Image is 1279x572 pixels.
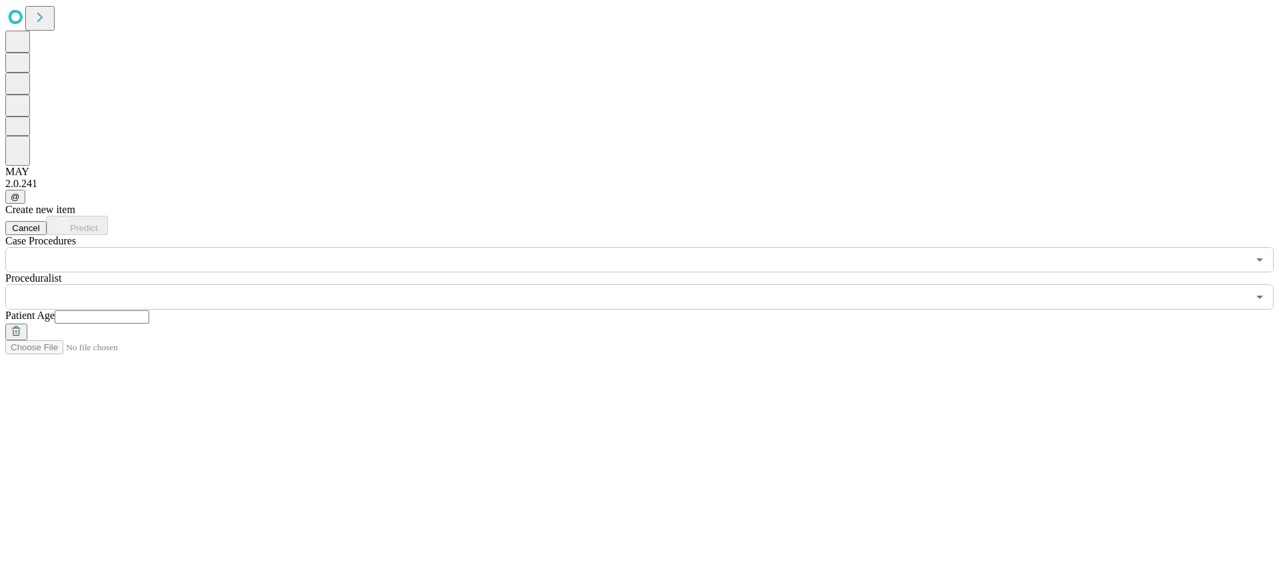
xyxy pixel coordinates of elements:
button: @ [5,190,25,204]
div: 2.0.241 [5,178,1274,190]
span: Patient Age [5,310,55,321]
span: Scheduled Procedure [5,235,76,246]
div: MAY [5,166,1274,178]
span: Proceduralist [5,272,61,284]
span: Cancel [12,223,40,233]
span: Create new item [5,204,75,215]
button: Open [1250,288,1269,306]
button: Cancel [5,221,47,235]
span: @ [11,192,20,202]
span: Predict [70,223,97,233]
button: Open [1250,250,1269,269]
button: Predict [47,216,108,235]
